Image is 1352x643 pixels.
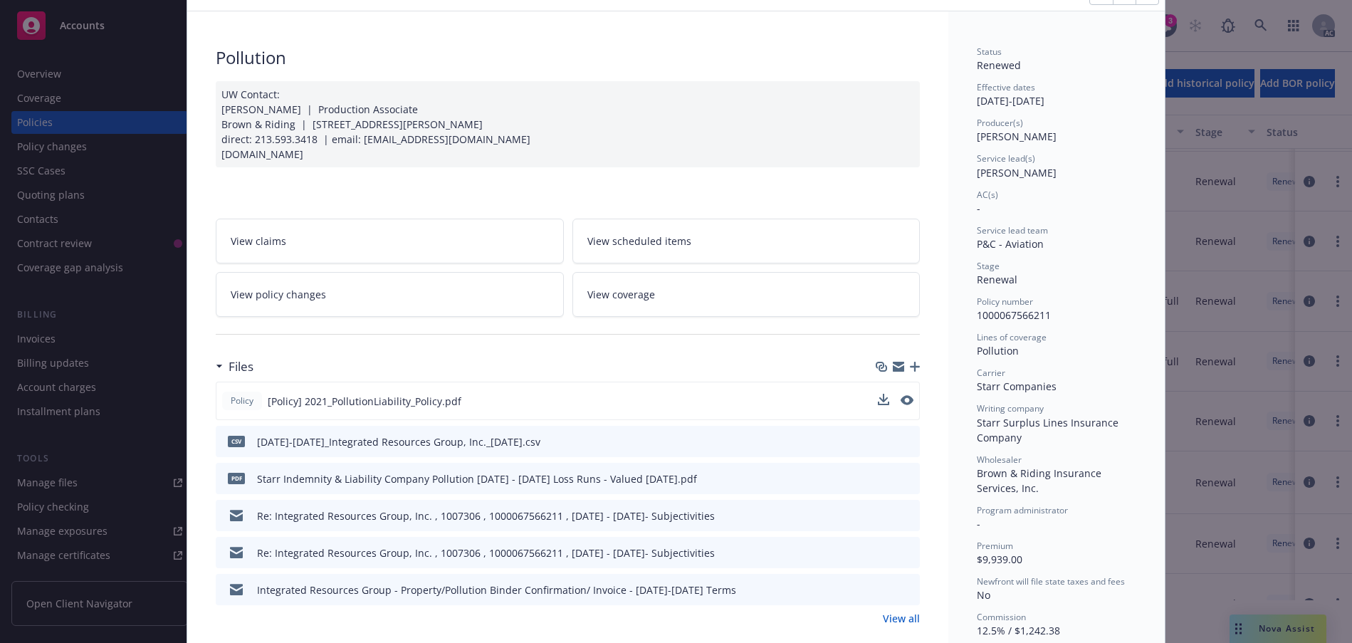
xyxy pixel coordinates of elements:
div: [DATE]-[DATE]_Integrated Resources Group, Inc._[DATE].csv [257,434,540,449]
span: Policy number [977,296,1033,308]
span: Renewed [977,58,1021,72]
span: Program administrator [977,504,1068,516]
h3: Files [229,357,253,376]
span: Starr Companies [977,380,1057,393]
div: Integrated Resources Group - Property/Pollution Binder Confirmation/ Invoice - [DATE]-[DATE] Terms [257,582,736,597]
span: Wholesaler [977,454,1022,466]
a: View coverage [572,272,921,317]
button: download file [879,434,890,449]
span: Producer(s) [977,117,1023,129]
div: Starr Indemnity & Liability Company Pollution [DATE] - [DATE] Loss Runs - Valued [DATE].pdf [257,471,697,486]
span: AC(s) [977,189,998,201]
span: Service lead team [977,224,1048,236]
span: Brown & Riding Insurance Services, Inc. [977,466,1104,495]
span: View policy changes [231,287,326,302]
button: download file [879,582,890,597]
span: pdf [228,473,245,483]
button: preview file [901,545,914,560]
div: [DATE] - [DATE] [977,81,1136,108]
button: download file [878,394,889,405]
div: Pollution [216,46,920,70]
span: Renewal [977,273,1017,286]
span: Premium [977,540,1013,552]
span: csv [228,436,245,446]
span: Carrier [977,367,1005,379]
button: download file [879,545,890,560]
span: Effective dates [977,81,1035,93]
div: Re: Integrated Resources Group, Inc. , 1007306 , 1000067566211 , [DATE] - [DATE]- Subjectivities [257,545,715,560]
div: Re: Integrated Resources Group, Inc. , 1007306 , 1000067566211 , [DATE] - [DATE]- Subjectivities [257,508,715,523]
button: preview file [901,394,913,409]
span: - [977,517,980,530]
button: preview file [901,508,914,523]
span: - [977,202,980,215]
span: [PERSON_NAME] [977,166,1057,179]
span: View coverage [587,287,655,302]
button: preview file [901,582,914,597]
span: Newfront will file state taxes and fees [977,575,1125,587]
span: [Policy] 2021_PollutionLiability_Policy.pdf [268,394,461,409]
button: download file [878,394,889,409]
span: P&C - Aviation [977,237,1044,251]
span: View claims [231,234,286,249]
span: 12.5% / $1,242.38 [977,624,1060,637]
span: Status [977,46,1002,58]
span: $9,939.00 [977,553,1022,566]
span: Policy [228,394,256,407]
div: Files [216,357,253,376]
span: View scheduled items [587,234,691,249]
span: Service lead(s) [977,152,1035,164]
button: preview file [901,471,914,486]
button: download file [879,471,890,486]
a: View scheduled items [572,219,921,263]
span: Commission [977,611,1026,623]
button: preview file [901,395,913,405]
div: UW Contact: [PERSON_NAME] | Production Associate Brown & Riding | [STREET_ADDRESS][PERSON_NAME] d... [216,81,920,167]
button: preview file [901,434,914,449]
span: No [977,588,990,602]
a: View policy changes [216,272,564,317]
span: Starr Surplus Lines Insurance Company [977,416,1121,444]
span: Stage [977,260,1000,272]
span: 1000067566211 [977,308,1051,322]
span: Lines of coverage [977,331,1047,343]
div: Pollution [977,343,1136,358]
a: View all [883,611,920,626]
a: View claims [216,219,564,263]
button: download file [879,508,890,523]
span: Writing company [977,402,1044,414]
span: [PERSON_NAME] [977,130,1057,143]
